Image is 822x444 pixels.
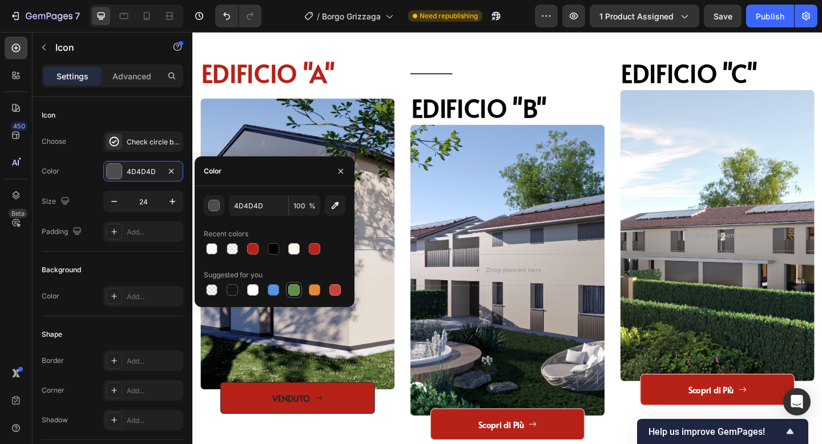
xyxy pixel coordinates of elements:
div: Shape [42,329,62,340]
p: Scopri di Più [539,381,589,398]
div: Background Image [465,63,676,380]
div: Background [42,265,81,275]
div: Check circle bold [127,137,180,147]
span: Help us improve GemPages! [648,426,783,437]
div: Drop element here [547,217,608,226]
button: Save [704,5,742,27]
p: Icon [55,41,152,54]
div: Recent colors [204,229,248,239]
div: Icon [42,110,55,120]
div: Undo/Redo [215,5,261,27]
button: Show survey - Help us improve GemPages! [648,425,797,438]
div: Drop element here [319,255,380,264]
div: Border [42,356,64,366]
iframe: Design area [192,32,822,444]
div: 4D4D4D [127,167,160,177]
div: Overlay [237,101,448,418]
span: % [309,201,316,211]
div: Publish [756,10,784,22]
div: Color [204,166,221,176]
div: 450 [11,122,27,131]
p: VENDUTO [87,390,128,407]
button: 1 product assigned [590,5,699,27]
button: Publish [746,5,794,27]
div: Add... [127,227,180,237]
span: EDIFICIO "C" [466,26,614,63]
div: Add... [127,415,180,426]
span: Save [714,11,732,21]
div: Add... [127,292,180,302]
a: Scopri di Più [487,372,655,407]
div: Overlay [465,63,676,380]
div: Choose [42,136,66,147]
div: Add... [127,386,180,396]
div: Size [42,194,72,209]
input: Eg: FFFFFF [229,195,288,216]
div: Color [42,166,59,176]
div: Shadow [42,415,68,425]
div: Color [42,291,59,301]
div: Suggested for you [204,270,263,280]
p: Settings [57,70,88,82]
button: 7 [5,5,85,27]
span: / [317,10,320,22]
div: Open Intercom Messenger [783,388,811,415]
div: Background Image [237,101,448,418]
span: EDIFICIO "B" [238,64,385,100]
div: Padding [42,224,84,240]
div: Beta [9,209,27,218]
span: Need republishing [420,11,478,21]
span: Borgo Grizzaga [322,10,381,22]
div: Corner [42,385,65,395]
span: 1 product assigned [599,10,674,22]
p: Advanced [112,70,151,82]
p: Scopri di Più [311,419,361,435]
button: <p>VENDUTO</p> [30,381,198,416]
p: 7 [75,9,80,23]
div: Add... [127,356,180,366]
